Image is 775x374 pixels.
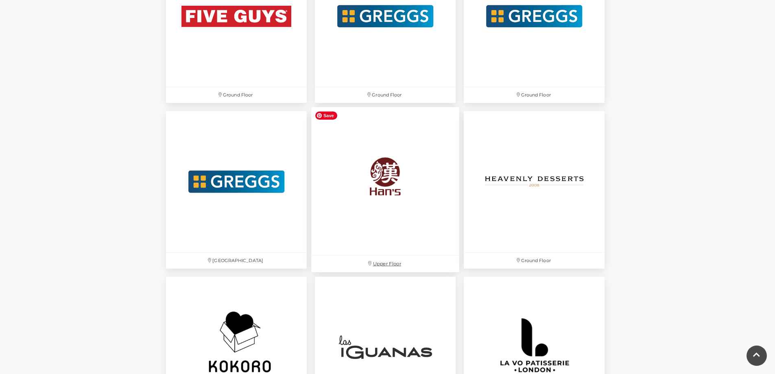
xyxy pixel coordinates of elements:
p: Ground Floor [166,87,307,103]
p: Upper Floor [311,256,459,272]
a: [GEOGRAPHIC_DATA] [162,107,311,272]
span: Save [315,112,337,120]
a: Upper Floor [307,103,464,277]
p: Ground Floor [315,87,456,103]
p: Ground Floor [464,253,605,269]
p: Ground Floor [464,87,605,103]
p: [GEOGRAPHIC_DATA] [166,253,307,269]
a: Ground Floor [460,107,609,272]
